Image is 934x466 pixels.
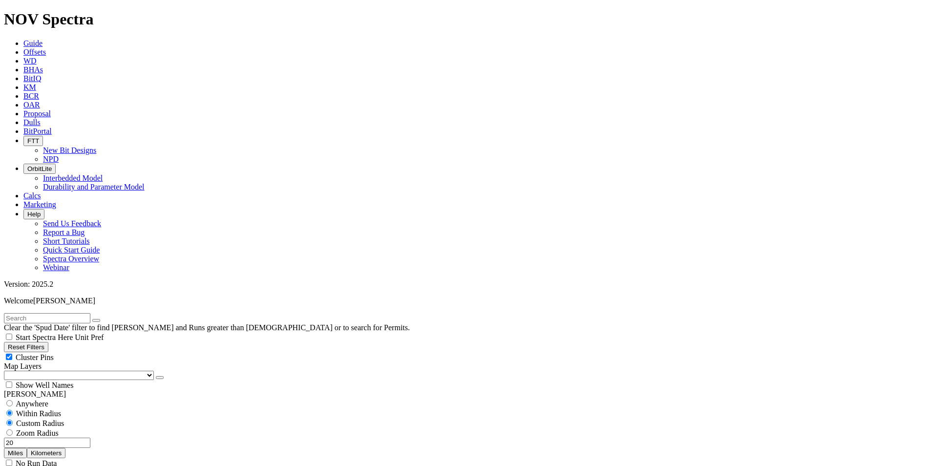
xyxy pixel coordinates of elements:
[33,297,95,305] span: [PERSON_NAME]
[23,92,39,100] a: BCR
[4,280,930,289] div: Version: 2025.2
[4,342,48,352] button: Reset Filters
[23,200,56,209] a: Marketing
[43,246,100,254] a: Quick Start Guide
[43,228,85,236] a: Report a Bug
[43,155,59,163] a: NPD
[23,48,46,56] a: Offsets
[16,429,59,437] span: Zoom Radius
[43,237,90,245] a: Short Tutorials
[4,313,90,323] input: Search
[23,127,52,135] a: BitPortal
[4,390,930,399] div: [PERSON_NAME]
[27,165,52,172] span: OrbitLite
[43,263,69,272] a: Webinar
[4,323,410,332] span: Clear the 'Spud Date' filter to find [PERSON_NAME] and Runs greater than [DEMOGRAPHIC_DATA] or to...
[23,109,51,118] a: Proposal
[23,101,40,109] a: OAR
[43,174,103,182] a: Interbedded Model
[23,118,41,127] a: Dulls
[23,164,56,174] button: OrbitLite
[4,362,42,370] span: Map Layers
[43,146,96,154] a: New Bit Designs
[4,297,930,305] p: Welcome
[23,65,43,74] a: BHAs
[4,448,27,458] button: Miles
[4,10,930,28] h1: NOV Spectra
[16,400,48,408] span: Anywhere
[75,333,104,341] span: Unit Pref
[43,183,145,191] a: Durability and Parameter Model
[23,209,44,219] button: Help
[16,353,54,361] span: Cluster Pins
[27,448,65,458] button: Kilometers
[6,334,12,340] input: Start Spectra Here
[43,254,99,263] a: Spectra Overview
[23,57,37,65] a: WD
[43,219,101,228] a: Send Us Feedback
[23,136,43,146] button: FTT
[16,419,64,427] span: Custom Radius
[23,74,41,83] a: BitIQ
[27,211,41,218] span: Help
[16,381,73,389] span: Show Well Names
[4,438,90,448] input: 0.0
[16,333,73,341] span: Start Spectra Here
[27,137,39,145] span: FTT
[23,39,42,47] a: Guide
[16,409,61,418] span: Within Radius
[23,191,41,200] a: Calcs
[23,83,36,91] a: KM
